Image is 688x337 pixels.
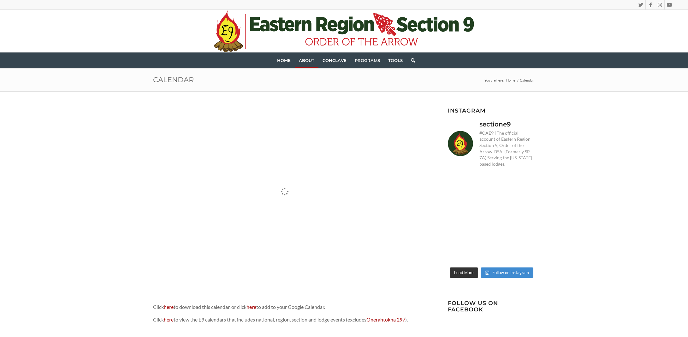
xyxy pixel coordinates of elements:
[164,316,174,322] a: here
[506,78,515,82] span: Home
[246,304,256,310] a: here
[164,304,174,310] a: here
[448,300,535,312] h3: Follow us on Facebook
[481,267,533,278] a: Instagram Follow on Instagram
[516,78,519,83] span: /
[492,270,529,275] span: Follow on Instagram
[388,58,403,63] span: Tools
[277,58,291,63] span: Home
[318,52,351,68] a: Conclave
[407,52,415,68] a: Search
[479,120,511,129] h3: sectione9
[366,316,405,322] a: Onerahtokha 297
[519,78,535,83] span: Calendar
[355,58,380,63] span: Programs
[505,78,516,83] a: Home
[448,107,535,113] h3: Instagram
[299,58,314,63] span: About
[295,52,318,68] a: About
[448,120,535,167] a: sectione9 #OAE9 | The official account of Eastern Region Section 9, Order of the Arrow, BSA. (For...
[323,58,347,63] span: Conclave
[454,270,474,275] span: Load More
[485,270,489,275] svg: Instagram
[153,75,194,84] a: Calendar
[479,130,535,167] p: #OAE9 | The official account of Eastern Region Section 9, Order of the Arrow, BSA. (Formerly SR-7...
[484,78,504,82] span: You are here:
[351,52,384,68] a: Programs
[384,52,407,68] a: Tools
[273,52,295,68] a: Home
[450,267,478,278] button: Load More
[153,303,416,311] p: Click to download this calendar, or click to add to your Google Calendar.
[153,316,416,324] p: Click to view the E9 calendars that includes national, region, section and lodge events (excludes ).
